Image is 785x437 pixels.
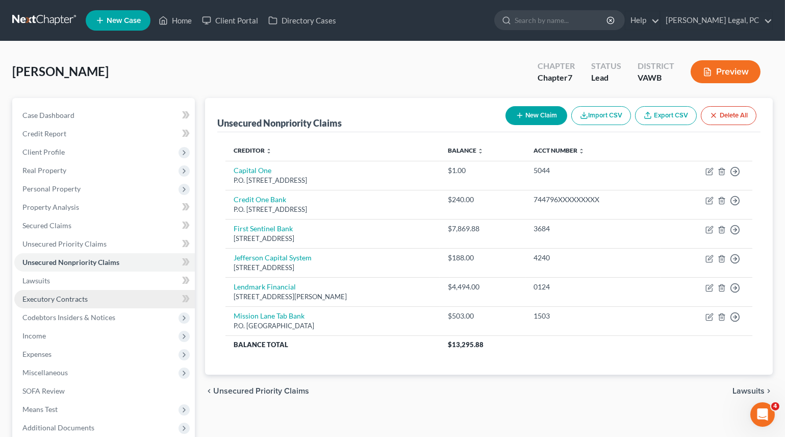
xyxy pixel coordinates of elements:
div: Unsecured Nonpriority Claims [217,117,342,129]
span: Unsecured Nonpriority Claims [22,258,119,266]
div: 0124 [534,282,653,292]
span: SOFA Review [22,386,65,395]
a: Unsecured Nonpriority Claims [14,253,195,272]
input: Search by name... [515,11,608,30]
a: Creditor unfold_more [234,147,272,154]
a: Case Dashboard [14,106,195,125]
div: 4240 [534,253,653,263]
a: Jefferson Capital System [234,253,312,262]
div: Lead [591,72,621,84]
div: 1503 [534,311,653,321]
a: Secured Claims [14,216,195,235]
a: Export CSV [635,106,697,125]
a: Acct Number unfold_more [534,147,585,154]
a: Credit Report [14,125,195,143]
iframe: Intercom live chat [750,402,775,427]
button: Import CSV [571,106,631,125]
a: Home [154,11,197,30]
button: Delete All [701,106,756,125]
span: Real Property [22,166,66,175]
span: Lawsuits [22,276,50,285]
div: [STREET_ADDRESS] [234,234,432,244]
div: Status [591,60,621,72]
div: $7,869.88 [448,224,518,234]
a: Capital One [234,166,271,175]
span: Miscellaneous [22,368,68,377]
span: 4 [771,402,779,410]
a: First Sentinel Bank [234,224,293,233]
a: Help [625,11,660,30]
span: $13,295.88 [448,341,484,349]
div: $240.00 [448,195,518,205]
button: Lawsuits chevron_right [732,387,773,395]
a: Client Portal [197,11,263,30]
span: Personal Property [22,184,81,193]
span: New Case [107,17,141,25]
a: Directory Cases [263,11,341,30]
span: 7 [568,72,572,82]
div: $188.00 [448,253,518,263]
span: Secured Claims [22,221,71,230]
div: Chapter [538,60,575,72]
i: chevron_left [205,387,213,395]
span: Case Dashboard [22,111,74,119]
div: District [638,60,674,72]
i: chevron_right [765,387,773,395]
div: 3684 [534,224,653,234]
div: [STREET_ADDRESS] [234,263,432,273]
div: $503.00 [448,311,518,321]
button: Preview [691,60,761,83]
div: [STREET_ADDRESS][PERSON_NAME] [234,292,432,302]
span: Property Analysis [22,203,79,211]
span: Additional Documents [22,423,94,432]
i: unfold_more [477,148,484,154]
a: Executory Contracts [14,290,195,308]
a: Balance unfold_more [448,147,484,154]
button: chevron_left Unsecured Priority Claims [205,387,309,395]
a: Unsecured Priority Claims [14,235,195,253]
div: P.O. [GEOGRAPHIC_DATA] [234,321,432,331]
span: Executory Contracts [22,295,88,303]
i: unfold_more [578,148,585,154]
a: Lendmark Financial [234,282,296,291]
div: $1.00 [448,165,518,176]
button: New Claim [505,106,567,125]
div: Chapter [538,72,575,84]
span: Client Profile [22,148,65,156]
a: Credit One Bank [234,195,286,204]
span: Unsecured Priority Claims [22,239,107,248]
a: Lawsuits [14,272,195,290]
a: [PERSON_NAME] Legal, PC [661,11,772,30]
div: 744796XXXXXXXXX [534,195,653,205]
th: Balance Total [225,335,440,354]
span: Credit Report [22,129,66,138]
span: Codebtors Insiders & Notices [22,313,115,322]
a: SOFA Review [14,382,195,400]
div: P.O. [STREET_ADDRESS] [234,205,432,214]
span: Expenses [22,350,52,358]
i: unfold_more [266,148,272,154]
span: Lawsuits [732,387,765,395]
span: [PERSON_NAME] [12,64,109,79]
a: Property Analysis [14,198,195,216]
div: VAWB [638,72,674,84]
span: Means Test [22,405,58,414]
a: Mission Lane Tab Bank [234,311,305,320]
span: Income [22,331,46,340]
div: 5044 [534,165,653,176]
div: P.O. [STREET_ADDRESS] [234,176,432,185]
div: $4,494.00 [448,282,518,292]
span: Unsecured Priority Claims [213,387,309,395]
